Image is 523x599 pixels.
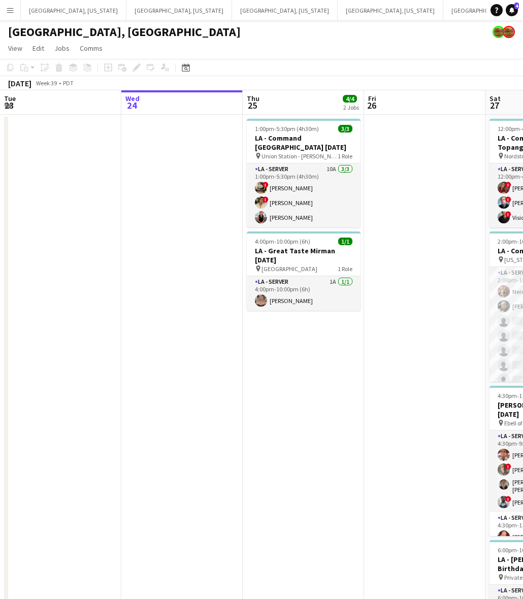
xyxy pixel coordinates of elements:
app-card-role: LA - Server10A3/31:00pm-5:30pm (4h30m)![PERSON_NAME]![PERSON_NAME][PERSON_NAME] [247,163,361,227]
span: 1 Role [338,265,352,273]
span: ! [505,196,511,203]
button: [GEOGRAPHIC_DATA], [US_STATE] [21,1,126,20]
app-user-avatar: Rollin Hero [503,26,515,38]
span: Sat [489,94,501,103]
a: View [4,42,26,55]
span: ! [505,463,511,470]
a: 4 [506,4,518,16]
a: Comms [76,42,107,55]
span: ! [505,182,511,188]
span: 3/3 [338,125,352,132]
span: 25 [245,99,259,111]
span: 1/1 [338,238,352,245]
span: Jobs [54,44,70,53]
div: [DATE] [8,78,31,88]
span: ! [263,182,269,188]
span: 1 Role [338,152,352,160]
app-user-avatar: Rollin Hero [493,26,505,38]
h3: LA - Command [GEOGRAPHIC_DATA] [DATE] [247,134,361,152]
span: 1:00pm-5:30pm (4h30m) [255,125,319,132]
app-job-card: 1:00pm-5:30pm (4h30m)3/3LA - Command [GEOGRAPHIC_DATA] [DATE] Union Station - [PERSON_NAME]1 Role... [247,119,361,227]
a: Jobs [50,42,74,55]
h1: [GEOGRAPHIC_DATA], [GEOGRAPHIC_DATA] [8,24,241,40]
span: View [8,44,22,53]
h3: LA - Great Taste Mirman [DATE] [247,246,361,264]
button: [GEOGRAPHIC_DATA], [US_STATE] [338,1,443,20]
div: 2 Jobs [343,104,359,111]
span: Tue [4,94,16,103]
span: Wed [125,94,140,103]
app-job-card: 4:00pm-10:00pm (6h)1/1LA - Great Taste Mirman [DATE] [GEOGRAPHIC_DATA]1 RoleLA - Server1A1/14:00p... [247,231,361,311]
span: Union Station - [PERSON_NAME] [261,152,338,160]
span: 26 [367,99,376,111]
span: ! [263,196,269,203]
a: Edit [28,42,48,55]
span: ! [505,496,511,502]
app-card-role: LA - Server1A1/14:00pm-10:00pm (6h)[PERSON_NAME] [247,276,361,311]
span: Fri [368,94,376,103]
button: [GEOGRAPHIC_DATA], [US_STATE] [126,1,232,20]
span: [GEOGRAPHIC_DATA] [261,265,317,273]
span: 4 [514,3,519,9]
span: 4:00pm-10:00pm (6h) [255,238,310,245]
span: Comms [80,44,103,53]
span: Thu [247,94,259,103]
span: Week 39 [34,79,59,87]
span: ! [505,211,511,217]
span: 27 [488,99,501,111]
span: 4/4 [343,95,357,103]
span: 23 [3,99,16,111]
span: Edit [32,44,44,53]
div: PDT [63,79,74,87]
button: [GEOGRAPHIC_DATA], [US_STATE] [232,1,338,20]
span: 24 [124,99,140,111]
